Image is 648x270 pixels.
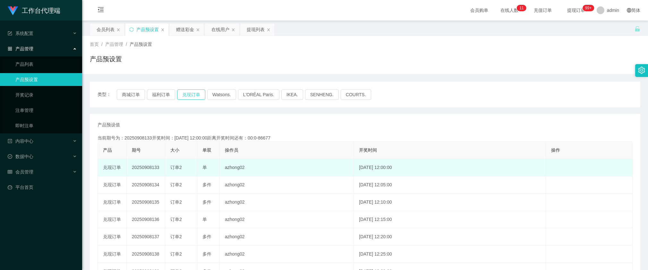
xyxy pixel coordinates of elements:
a: 工作台代理端 [8,8,60,13]
p: 1 [522,5,524,11]
td: [DATE] 12:20:00 [354,228,546,246]
h1: 工作台代理端 [22,0,60,21]
span: 订单2 [170,234,182,239]
button: IKEA. [281,89,303,100]
span: 类型： [98,89,117,100]
td: [DATE] 12:10:00 [354,194,546,211]
span: 产品预设置 [130,42,152,47]
i: 图标: close [196,28,200,32]
span: 数据中心 [8,154,33,159]
td: 20250908133 [127,159,165,176]
span: 多件 [202,182,211,187]
div: 赠送彩金 [176,23,194,36]
span: 订单2 [170,199,182,205]
i: 图标: close [116,28,120,32]
a: 产品列表 [15,58,77,71]
span: 产品预设值 [98,122,120,128]
a: 产品预设置 [15,73,77,86]
i: 图标: sync [129,27,134,32]
span: 单 [202,217,207,222]
i: 图标: appstore-o [8,46,12,51]
div: 在线用户 [211,23,229,36]
span: 提现订单 [564,8,588,13]
span: 订单2 [170,251,182,257]
a: 开奖记录 [15,89,77,101]
span: 产品管理 [8,46,33,51]
i: 图标: table [8,170,12,174]
span: 会员管理 [8,169,33,174]
span: 订单2 [170,182,182,187]
span: 操作员 [225,148,238,153]
button: 兑现订单 [177,89,205,100]
div: 当前期号为：20250908133开奖时间：[DATE] 12:00:00距离开奖时间还有：00:0-86677 [98,135,633,141]
td: 兑现订单 [98,194,127,211]
i: 图标: profile [8,139,12,143]
i: 图标: menu-fold [90,0,112,21]
sup: 1110 [583,5,594,11]
div: 会员列表 [97,23,115,36]
td: 兑现订单 [98,176,127,194]
td: 兑现订单 [98,211,127,228]
a: 注单管理 [15,104,77,117]
i: 图标: check-circle-o [8,154,12,159]
button: COURTS. [341,89,371,100]
p: 1 [519,5,522,11]
td: azhong02 [220,159,354,176]
td: 20250908137 [127,228,165,246]
td: 兑现订单 [98,159,127,176]
a: 图标: dashboard平台首页 [8,181,77,194]
span: 产品管理 [105,42,123,47]
td: [DATE] 12:05:00 [354,176,546,194]
td: azhong02 [220,246,354,263]
td: 兑现订单 [98,228,127,246]
span: 多件 [202,234,211,239]
button: 福利订单 [147,89,175,100]
td: 20250908135 [127,194,165,211]
span: 单 [202,165,207,170]
span: / [126,42,127,47]
span: 充值订单 [531,8,555,13]
button: Watsons. [207,89,236,100]
td: azhong02 [220,176,354,194]
span: 产品 [103,148,112,153]
td: azhong02 [220,211,354,228]
i: 图标: setting [638,67,645,74]
img: logo.9652507e.png [8,6,18,15]
h1: 产品预设置 [90,54,122,64]
td: [DATE] 12:25:00 [354,246,546,263]
span: 多件 [202,199,211,205]
div: 提现列表 [247,23,265,36]
td: 20250908138 [127,246,165,263]
span: 订单2 [170,165,182,170]
i: 图标: form [8,31,12,36]
i: 图标: global [627,8,631,13]
td: azhong02 [220,228,354,246]
span: 操作 [551,148,560,153]
span: 单双 [202,148,211,153]
td: 20250908134 [127,176,165,194]
td: 20250908136 [127,211,165,228]
button: L'ORÉAL Paris. [238,89,279,100]
div: 产品预设置 [136,23,159,36]
span: 开奖时间 [359,148,377,153]
span: 系统配置 [8,31,33,36]
span: 首页 [90,42,99,47]
sup: 11 [517,5,526,11]
i: 图标: unlock [635,26,640,32]
span: 期号 [132,148,141,153]
button: 商城订单 [117,89,145,100]
button: SENHENG. [305,89,339,100]
td: [DATE] 12:15:00 [354,211,546,228]
td: [DATE] 12:00:00 [354,159,546,176]
span: / [101,42,103,47]
td: azhong02 [220,194,354,211]
span: 大小 [170,148,179,153]
i: 图标: close [267,28,270,32]
a: 即时注单 [15,119,77,132]
i: 图标: close [161,28,165,32]
span: 在线人数 [497,8,522,13]
span: 内容中心 [8,139,33,144]
span: 订单2 [170,217,182,222]
span: 多件 [202,251,211,257]
i: 图标: close [231,28,235,32]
